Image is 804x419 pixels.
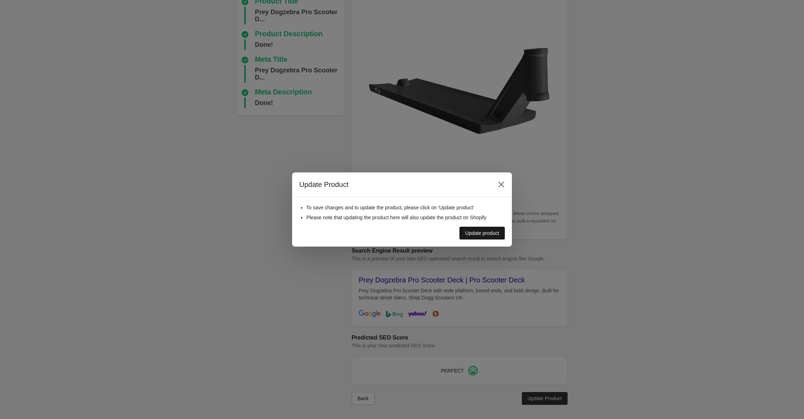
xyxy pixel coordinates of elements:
li: Please note that updating the product here will also update the product on Shopify [306,214,505,221]
button: Close [495,178,508,191]
div: Update product [465,230,499,236]
h2: Update Product [299,180,488,189]
button: Update product [459,227,505,239]
li: To save changes and to update the product, please click on 'Update product' [306,204,505,211]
